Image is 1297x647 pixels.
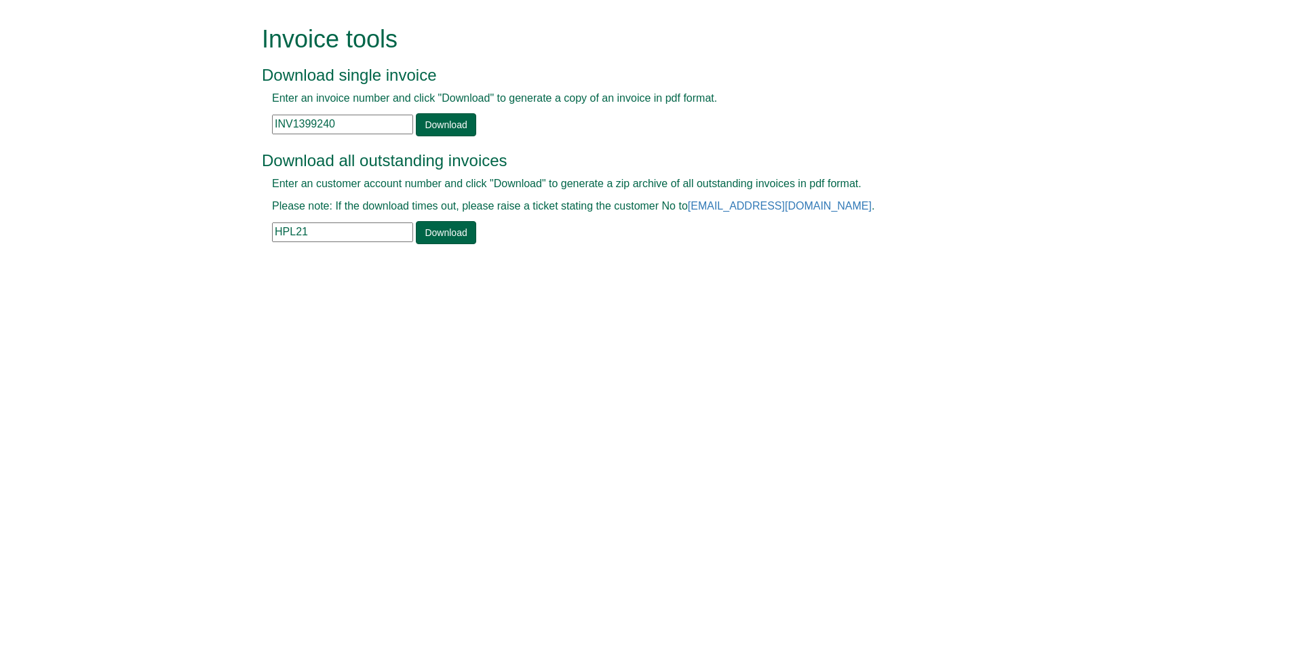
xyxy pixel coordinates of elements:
input: e.g. INV1234 [272,115,413,134]
p: Please note: If the download times out, please raise a ticket stating the customer No to . [272,199,994,214]
a: Download [416,113,476,136]
p: Enter an customer account number and click "Download" to generate a zip archive of all outstandin... [272,176,994,192]
h1: Invoice tools [262,26,1005,53]
h3: Download all outstanding invoices [262,152,1005,170]
h3: Download single invoice [262,66,1005,84]
a: [EMAIL_ADDRESS][DOMAIN_NAME] [688,200,872,212]
a: Download [416,221,476,244]
input: e.g. BLA02 [272,222,413,242]
p: Enter an invoice number and click "Download" to generate a copy of an invoice in pdf format. [272,91,994,106]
